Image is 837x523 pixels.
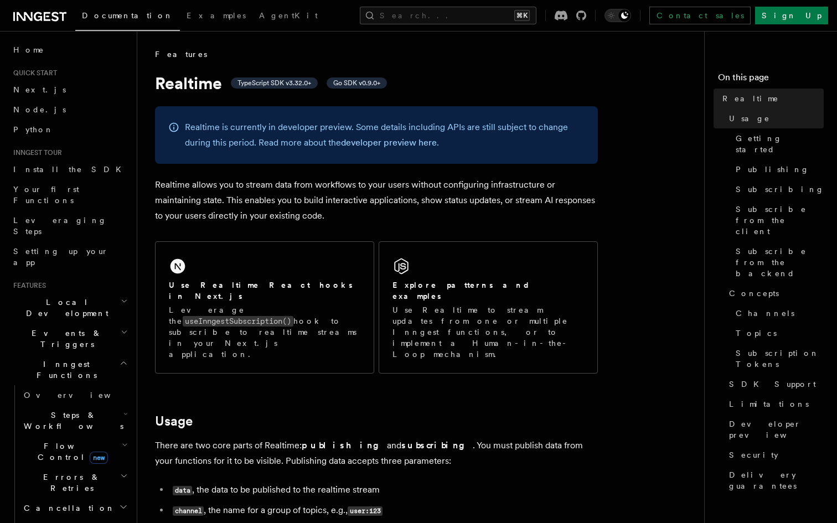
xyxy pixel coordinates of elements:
[341,137,437,148] a: developer preview here
[24,391,138,400] span: Overview
[736,246,824,279] span: Subscribe from the backend
[169,482,598,498] li: , the data to be published to the realtime stream
[729,469,824,491] span: Delivery guarantees
[13,185,79,205] span: Your first Functions
[604,9,631,22] button: Toggle dark mode
[155,177,598,224] p: Realtime allows you to stream data from workflows to your users without configuring infrastructur...
[729,113,770,124] span: Usage
[725,108,824,128] a: Usage
[729,288,779,299] span: Concepts
[19,472,120,494] span: Errors & Retries
[13,85,66,94] span: Next.js
[736,164,809,175] span: Publishing
[155,438,598,469] p: There are two core parts of Realtime: and . You must publish data from your functions for it to b...
[180,3,252,30] a: Examples
[13,216,107,236] span: Leveraging Steps
[9,281,46,290] span: Features
[169,279,360,302] h2: Use Realtime React hooks in Next.js
[9,241,130,272] a: Setting up your app
[169,304,360,360] p: Leverage the hook to subscribe to realtime streams in your Next.js application.
[9,359,120,381] span: Inngest Functions
[13,247,108,267] span: Setting up your app
[9,100,130,120] a: Node.js
[19,436,130,467] button: Flow Controlnew
[9,179,130,210] a: Your first Functions
[729,398,809,410] span: Limitations
[155,413,193,429] a: Usage
[718,71,824,89] h4: On this page
[155,49,207,60] span: Features
[360,7,536,24] button: Search...⌘K
[731,128,824,159] a: Getting started
[252,3,324,30] a: AgentKit
[237,79,311,87] span: TypeScript SDK v3.32.0+
[379,241,598,374] a: Explore patterns and examplesUse Realtime to stream updates from one or multiple Inngest function...
[725,394,824,414] a: Limitations
[75,3,180,31] a: Documentation
[736,348,824,370] span: Subscription Tokens
[729,379,816,390] span: SDK Support
[736,308,794,319] span: Channels
[731,241,824,283] a: Subscribe from the backend
[13,105,66,114] span: Node.js
[9,292,130,323] button: Local Development
[755,7,828,24] a: Sign Up
[302,440,387,450] strong: publishing
[187,11,246,20] span: Examples
[19,498,130,518] button: Cancellation
[169,503,598,519] li: , the name for a group of topics, e.g.,
[514,10,530,21] kbd: ⌘K
[9,80,130,100] a: Next.js
[13,44,44,55] span: Home
[725,445,824,465] a: Security
[155,73,598,93] h1: Realtime
[19,410,123,432] span: Steps & Workflows
[9,323,130,354] button: Events & Triggers
[19,441,122,463] span: Flow Control
[90,452,108,464] span: new
[736,204,824,237] span: Subscribe from the client
[731,159,824,179] a: Publishing
[722,93,779,104] span: Realtime
[401,440,473,450] strong: subscribing
[333,79,380,87] span: Go SDK v0.9.0+
[718,89,824,108] a: Realtime
[9,159,130,179] a: Install the SDK
[9,69,57,77] span: Quick start
[173,506,204,516] code: channel
[736,184,824,195] span: Subscribing
[392,304,584,360] p: Use Realtime to stream updates from one or multiple Inngest functions, or to implement a Human-in...
[725,374,824,394] a: SDK Support
[19,467,130,498] button: Errors & Retries
[9,210,130,241] a: Leveraging Steps
[9,328,121,350] span: Events & Triggers
[348,506,383,516] code: user:123
[731,343,824,374] a: Subscription Tokens
[82,11,173,20] span: Documentation
[173,486,192,495] code: data
[9,40,130,60] a: Home
[19,503,115,514] span: Cancellation
[9,354,130,385] button: Inngest Functions
[725,283,824,303] a: Concepts
[392,279,584,302] h2: Explore patterns and examples
[725,465,824,496] a: Delivery guarantees
[9,297,121,319] span: Local Development
[731,303,824,323] a: Channels
[183,316,293,327] code: useInngestSubscription()
[736,133,824,155] span: Getting started
[729,418,824,441] span: Developer preview
[13,165,128,174] span: Install the SDK
[731,179,824,199] a: Subscribing
[725,414,824,445] a: Developer preview
[155,241,374,374] a: Use Realtime React hooks in Next.jsLeverage theuseInngestSubscription()hook to subscribe to realt...
[19,405,130,436] button: Steps & Workflows
[649,7,751,24] a: Contact sales
[731,323,824,343] a: Topics
[259,11,318,20] span: AgentKit
[9,148,62,157] span: Inngest tour
[736,328,777,339] span: Topics
[729,449,778,460] span: Security
[185,120,585,151] p: Realtime is currently in developer preview. Some details including APIs are still subject to chan...
[13,125,54,134] span: Python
